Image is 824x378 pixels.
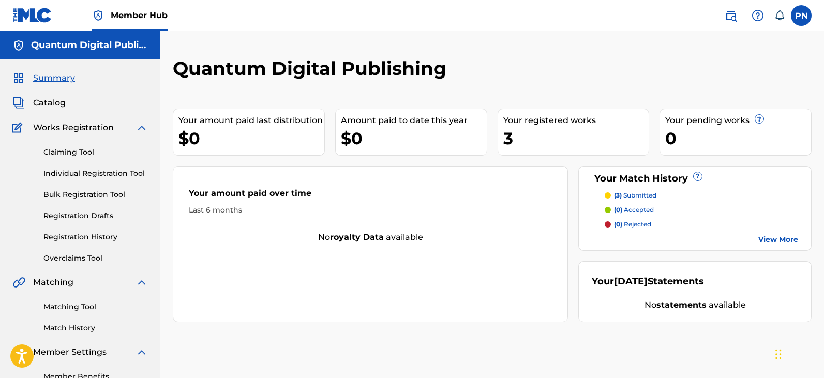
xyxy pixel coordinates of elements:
span: Matching [33,276,73,289]
img: Member Settings [12,346,25,358]
a: Bulk Registration Tool [43,189,148,200]
span: Summary [33,72,75,84]
img: search [725,9,737,22]
p: accepted [614,205,654,215]
div: Your registered works [503,114,649,127]
div: No available [592,299,798,311]
div: Your Match History [592,172,798,186]
span: ? [694,172,702,180]
a: Public Search [721,5,741,26]
img: Matching [12,276,25,289]
img: Catalog [12,97,25,109]
a: Individual Registration Tool [43,168,148,179]
img: Works Registration [12,122,26,134]
div: $0 [341,127,487,150]
div: $0 [178,127,324,150]
a: (0) accepted [605,205,798,215]
p: rejected [614,220,651,229]
img: expand [136,122,148,134]
a: Match History [43,323,148,334]
img: help [752,9,764,22]
div: Amount paid to date this year [341,114,487,127]
a: View More [758,234,798,245]
div: Last 6 months [189,205,552,216]
span: Catalog [33,97,66,109]
strong: statements [656,300,707,310]
strong: royalty data [330,232,384,242]
img: MLC Logo [12,8,52,23]
div: 0 [665,127,811,150]
p: submitted [614,191,656,200]
span: Member Settings [33,346,107,358]
div: Your Statements [592,275,704,289]
div: Your amount paid last distribution [178,114,324,127]
iframe: Chat Widget [772,328,824,378]
a: Registration History [43,232,148,243]
h2: Quantum Digital Publishing [173,57,452,80]
img: Summary [12,72,25,84]
div: 3 [503,127,649,150]
span: (3) [614,191,622,199]
div: User Menu [791,5,812,26]
a: SummarySummary [12,72,75,84]
a: (3) submitted [605,191,798,200]
div: Notifications [774,10,785,21]
div: No available [173,231,567,244]
a: Claiming Tool [43,147,148,158]
a: Matching Tool [43,301,148,312]
span: (0) [614,220,622,228]
span: ? [755,115,763,123]
img: expand [136,346,148,358]
div: Your amount paid over time [189,187,552,205]
a: Overclaims Tool [43,253,148,264]
a: Registration Drafts [43,210,148,221]
span: Works Registration [33,122,114,134]
h5: Quantum Digital Publishing [31,39,148,51]
img: Top Rightsholder [92,9,104,22]
img: expand [136,276,148,289]
span: Member Hub [111,9,168,21]
div: Your pending works [665,114,811,127]
span: [DATE] [614,276,648,287]
img: Accounts [12,39,25,52]
iframe: Resource Center [795,235,824,319]
div: Help [747,5,768,26]
a: CatalogCatalog [12,97,66,109]
div: Drag [775,339,782,370]
a: (0) rejected [605,220,798,229]
span: (0) [614,206,622,214]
